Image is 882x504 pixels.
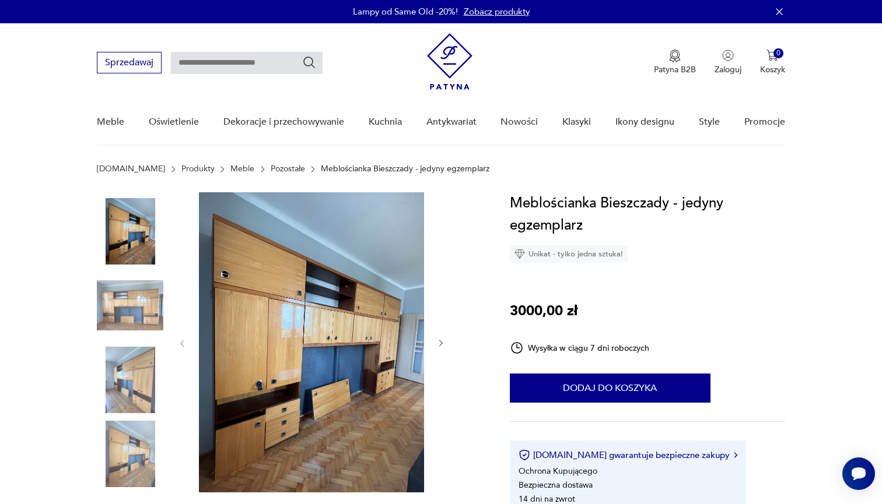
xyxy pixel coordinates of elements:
a: Pozostałe [271,164,305,174]
a: Meble [97,100,124,144]
a: Klasyki [562,100,591,144]
a: [DOMAIN_NAME] [97,164,165,174]
button: Sprzedawaj [97,52,162,73]
img: Ikona strzałki w prawo [734,452,737,458]
button: [DOMAIN_NAME] gwarantuje bezpieczne zakupy [519,449,737,461]
li: Bezpieczna dostawa [519,480,593,491]
div: Wysyłka w ciągu 7 dni roboczych [510,341,650,355]
a: Kuchnia [369,100,402,144]
p: Lampy od Same Old -20%! [353,6,458,17]
a: Ikony designu [615,100,674,144]
button: Patyna B2B [654,50,696,75]
a: Antykwariat [426,100,477,144]
p: Patyna B2B [654,64,696,75]
a: Meble [230,164,254,174]
p: 3000,00 zł [510,300,577,322]
a: Sprzedawaj [97,59,162,68]
img: Ikona medalu [669,50,681,62]
button: Dodaj do koszyka [510,373,710,403]
div: 0 [773,48,783,58]
a: Promocje [744,100,785,144]
h1: Meblościanka Bieszczady - jedyny egzemplarz [510,192,785,237]
a: Style [699,100,720,144]
p: Zaloguj [715,64,741,75]
a: Dekoracje i przechowywanie [223,100,344,144]
img: Zdjęcie produktu Meblościanka Bieszczady - jedyny egzemplarz [97,272,163,339]
p: Koszyk [760,64,785,75]
li: Ochrona Kupującego [519,466,597,477]
iframe: Smartsupp widget button [842,457,875,490]
img: Zdjęcie produktu Meblościanka Bieszczady - jedyny egzemplarz [97,198,163,265]
div: Unikat - tylko jedna sztuka! [510,245,628,263]
a: Nowości [501,100,538,144]
a: Oświetlenie [149,100,199,144]
img: Zdjęcie produktu Meblościanka Bieszczady - jedyny egzemplarz [97,421,163,487]
button: Szukaj [302,55,316,69]
img: Patyna - sklep z meblami i dekoracjami vintage [427,33,473,90]
img: Ikonka użytkownika [722,50,734,61]
a: Produkty [181,164,215,174]
img: Ikona diamentu [514,249,525,259]
a: Ikona medaluPatyna B2B [654,50,696,75]
a: Zobacz produkty [464,6,530,17]
img: Ikona certyfikatu [519,449,530,461]
img: Ikona koszyka [766,50,778,61]
button: 0Koszyk [760,50,785,75]
p: Meblościanka Bieszczady - jedyny egzemplarz [321,164,489,174]
button: Zaloguj [715,50,741,75]
img: Zdjęcie produktu Meblościanka Bieszczady - jedyny egzemplarz [97,347,163,413]
img: Zdjęcie produktu Meblościanka Bieszczady - jedyny egzemplarz [199,192,424,492]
